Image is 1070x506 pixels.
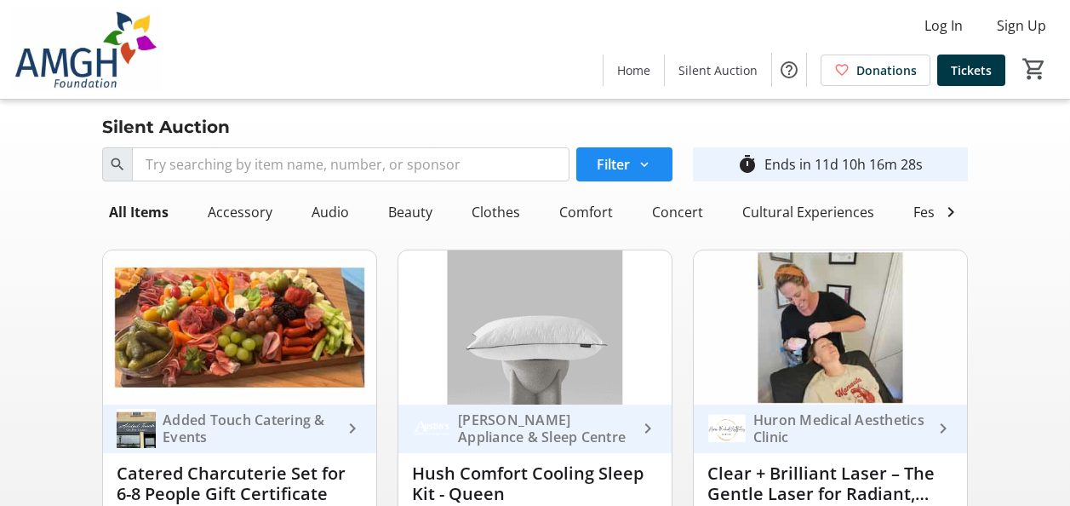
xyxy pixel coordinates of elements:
a: Added Touch Catering & EventsAdded Touch Catering & Events [103,405,376,453]
span: Log In [924,15,963,36]
mat-icon: keyboard_arrow_right [933,418,953,439]
div: Clear + Brilliant Laser – The Gentle Laser for Radiant, Youthful Skin [707,463,953,504]
img: Huron Medical Aesthetics Clinic [707,409,747,448]
span: Home [617,61,650,79]
span: Sign Up [997,15,1046,36]
span: Donations [856,61,917,79]
img: Clear + Brilliant Laser – The Gentle Laser for Radiant, Youthful Skin [694,250,967,405]
div: All Items [102,195,175,229]
span: Tickets [951,61,992,79]
div: Comfort [552,195,620,229]
a: Tickets [937,55,1005,86]
mat-icon: timer_outline [737,154,758,175]
div: Huron Medical Aesthetics Clinic [747,411,933,446]
a: Austin's Appliance & Sleep Centre[PERSON_NAME] Appliance & Sleep Centre [398,405,672,453]
img: Austin's Appliance & Sleep Centre [412,409,451,448]
span: Silent Auction [678,61,758,79]
div: Silent Auction [92,113,240,141]
a: Donations [821,55,930,86]
div: Catered Charcuterie Set for 6-8 People Gift Certificate [117,463,363,504]
input: Try searching by item name, number, or sponsor [132,147,569,181]
img: Catered Charcuterie Set for 6-8 People Gift Certificate [103,250,376,405]
div: Audio [305,195,356,229]
span: Filter [597,154,630,175]
button: Sign Up [983,12,1060,39]
div: Beauty [381,195,439,229]
div: Ends in 11d 10h 16m 28s [764,154,923,175]
div: Clothes [465,195,527,229]
a: Huron Medical Aesthetics ClinicHuron Medical Aesthetics Clinic [694,405,967,453]
img: Alexandra Marine & General Hospital Foundation's Logo [10,7,162,92]
button: Cart [1019,54,1050,84]
mat-icon: keyboard_arrow_right [638,418,658,439]
button: Log In [911,12,976,39]
div: Concert [645,195,710,229]
div: Hush Comfort Cooling Sleep Kit - Queen [412,463,658,504]
div: [PERSON_NAME] Appliance & Sleep Centre [451,411,638,446]
img: Added Touch Catering & Events [117,409,156,448]
div: Festival [907,195,968,229]
div: Cultural Experiences [735,195,881,229]
a: Silent Auction [665,55,771,86]
mat-icon: keyboard_arrow_right [342,418,363,439]
button: Help [772,53,806,87]
button: Filter [576,147,672,181]
img: Hush Comfort Cooling Sleep Kit - Queen [398,250,672,405]
div: Accessory [201,195,279,229]
a: Home [604,55,664,86]
div: Added Touch Catering & Events [156,411,342,446]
